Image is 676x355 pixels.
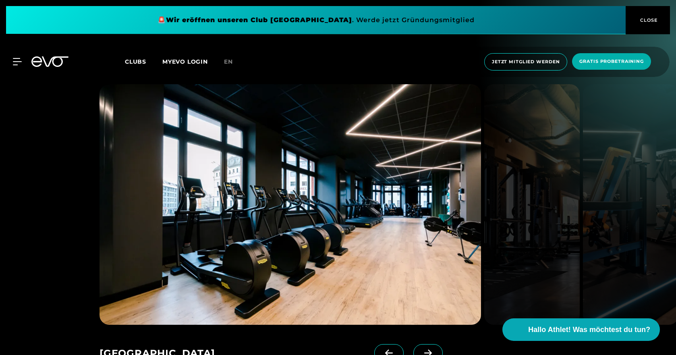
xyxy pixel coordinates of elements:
[492,58,560,65] span: Jetzt Mitglied werden
[570,53,653,71] a: Gratis Probetraining
[579,58,644,65] span: Gratis Probetraining
[638,17,658,24] span: CLOSE
[626,6,670,34] button: CLOSE
[528,324,650,335] span: Hallo Athlet! Was möchtest du tun?
[484,84,580,325] img: evofitness
[125,58,146,65] span: Clubs
[224,58,233,65] span: en
[125,58,162,65] a: Clubs
[162,58,208,65] a: MYEVO LOGIN
[100,84,481,325] img: evofitness
[224,57,243,66] a: en
[482,53,570,71] a: Jetzt Mitglied werden
[502,318,660,341] button: Hallo Athlet! Was möchtest du tun?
